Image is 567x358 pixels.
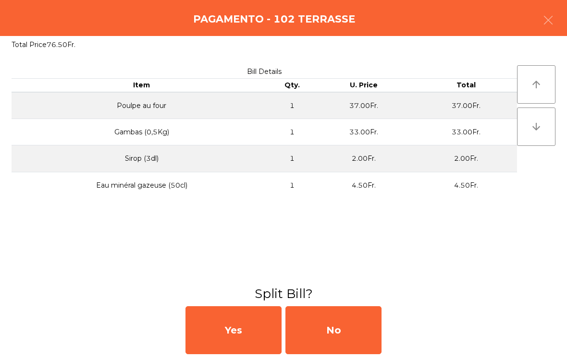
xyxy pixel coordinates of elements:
[517,65,555,104] button: arrow_upward
[517,107,555,146] button: arrow_downward
[271,79,313,92] th: Qty.
[271,145,313,172] td: 1
[12,119,271,145] td: Gambas (0,5Kg)
[313,119,415,145] td: 33.00Fr.
[415,79,517,92] th: Total
[271,172,313,198] td: 1
[415,119,517,145] td: 33.00Fr.
[415,92,517,119] td: 37.00Fr.
[47,40,75,49] span: 76.50Fr.
[313,145,415,172] td: 2.00Fr.
[271,92,313,119] td: 1
[185,306,282,354] div: Yes
[12,79,271,92] th: Item
[271,119,313,145] td: 1
[313,172,415,198] td: 4.50Fr.
[7,285,560,302] h3: Split Bill?
[313,79,415,92] th: U. Price
[530,121,542,132] i: arrow_downward
[12,92,271,119] td: Poulpe au four
[12,145,271,172] td: Sirop (3dl)
[12,40,47,49] span: Total Price
[415,145,517,172] td: 2.00Fr.
[415,172,517,198] td: 4.50Fr.
[193,12,355,26] h4: Pagamento - 102 TERRASSE
[285,306,382,354] div: No
[530,79,542,90] i: arrow_upward
[12,172,271,198] td: Eau minéral gazeuse (50cl)
[313,92,415,119] td: 37.00Fr.
[247,67,282,76] span: Bill Details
